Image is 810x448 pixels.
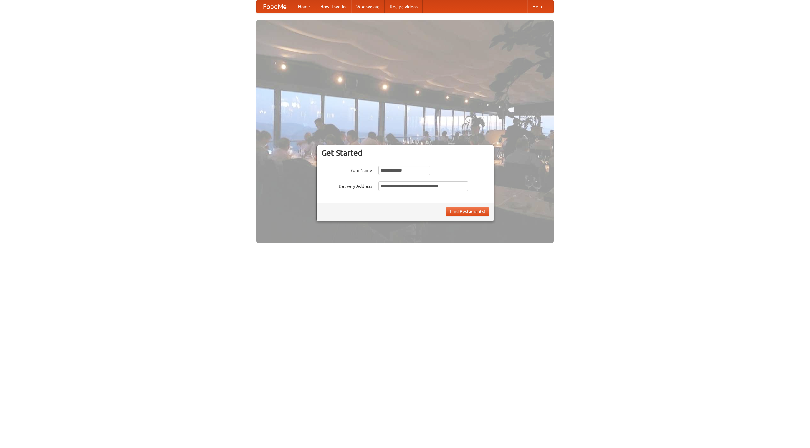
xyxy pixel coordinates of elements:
a: Recipe videos [385,0,423,13]
label: Delivery Address [321,181,372,189]
h3: Get Started [321,148,489,158]
a: Help [527,0,547,13]
a: How it works [315,0,351,13]
label: Your Name [321,166,372,174]
a: Who we are [351,0,385,13]
a: FoodMe [257,0,293,13]
a: Home [293,0,315,13]
button: Find Restaurants! [446,207,489,216]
